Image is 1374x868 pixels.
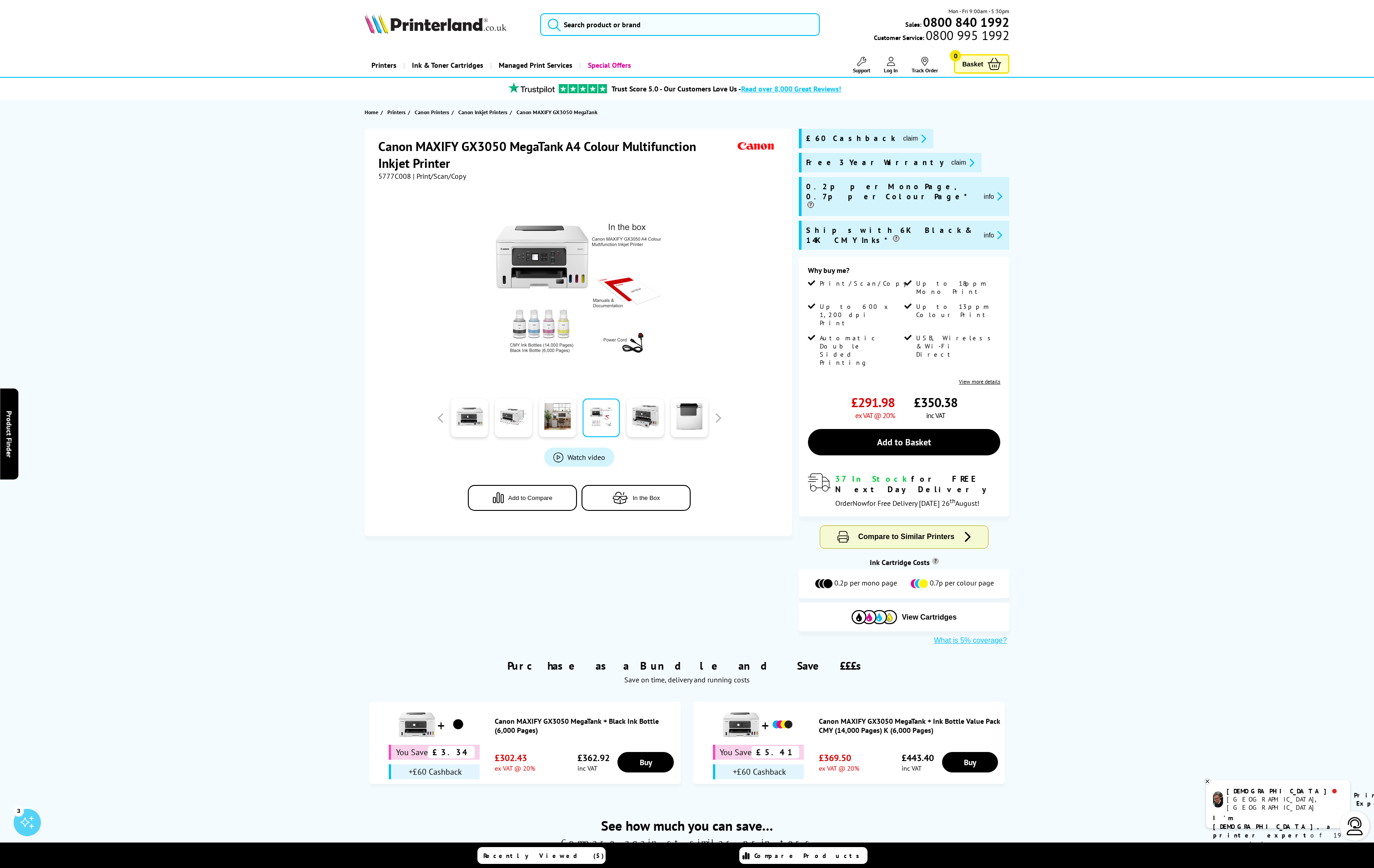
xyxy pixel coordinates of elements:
[577,764,610,772] span: inc VAT
[902,752,934,764] span: £443.40
[902,764,934,772] span: inc VAT
[739,847,868,864] a: Compare Products
[852,610,897,624] img: Cartridges
[819,764,859,772] span: ex VAT @ 20%
[713,745,804,760] div: You Save
[806,157,944,168] span: Free 3 Year Warranty
[914,394,958,411] span: £350.38
[399,707,435,743] img: Canon MAXIFY GX3050 MegaTank + Black Ink Bottle (6,000 Pages)
[1227,795,1343,812] div: [GEOGRAPHIC_DATA], [GEOGRAPHIC_DATA]
[1213,814,1343,866] p: of 19 years! Leave me a message and I'll respond ASAP
[517,109,597,116] span: Canon MAXIFY GX3050 MegaTank
[559,84,607,93] img: trustpilot rating
[902,613,957,621] span: View Cartridges
[387,107,408,117] a: Printers
[835,474,1000,495] div: for FREE Next Day Delivery
[806,182,977,212] span: 0.2p per Mono Page, 0.7p per Colour Page*
[508,495,552,501] span: Add to Compare
[477,847,606,864] a: Recently Viewed (5)
[378,172,411,181] span: 5777C008
[365,107,381,117] a: Home
[490,54,579,77] a: Managed Print Services
[365,817,1010,834] span: See how much you can save…
[858,533,954,540] span: Compare to Similar Printers
[713,764,804,779] div: +£60 Cashback
[483,852,604,860] span: Recently Viewed (5)
[912,57,938,74] a: Track Order
[835,474,911,484] span: 37 In Stock
[415,107,449,117] span: Canon Printers
[544,448,614,467] a: Product_All_Videos
[808,474,1000,507] div: modal_delivery
[916,303,998,319] span: Up to 13ppm Colour Print
[916,334,998,358] span: USB, Wireless & Wi-Fi Direct
[413,172,466,181] span: | Print/Scan/Copy
[954,54,1009,74] a: Basket 0
[365,645,1010,689] div: Purchase as a Bundle and Save £££s
[948,7,1009,15] span: Mon - Fri 9:00am - 5:30pm
[819,717,1000,735] a: Canon MAXIFY GX3050 MegaTank + Ink Bottle Value Pack CMY (14,000 Pages) K (6,000 Pages)
[458,107,510,117] a: Canon Inkjet Printers
[852,499,867,508] span: Now
[853,67,870,74] span: Support
[950,50,961,61] span: 0
[806,610,1003,625] button: View Cartridges
[884,67,898,74] span: Log In
[582,485,691,511] button: In the Box
[387,107,406,117] span: Printers
[930,578,994,589] span: 0.7p per colour page
[916,279,998,296] span: Up to 18ppm Mono Print
[1213,814,1333,839] b: I'm [DEMOGRAPHIC_DATA], a printer expert
[959,378,1000,385] a: View more details
[412,54,483,77] span: Ink & Toner Cartridges
[820,303,902,327] span: Up to 600 x 1,200 dpi Print
[851,394,895,411] span: £291.98
[490,199,668,377] img: Canon MAXIFY GX3050 MegaTank Thumbnail
[771,713,794,736] img: Canon MAXIFY GX3050 MegaTank + Ink Bottle Value Pack CMY (14,000 Pages) K (6,000 Pages)
[389,745,480,760] div: You Save
[1227,787,1343,795] div: [DEMOGRAPHIC_DATA]
[808,429,1000,455] a: Add to Basket
[752,746,799,758] span: £5.41
[806,225,977,245] span: Ships with 6K Black & 14K CMY Inks*
[365,837,1010,848] span: Compare against similar printers
[741,84,841,93] span: Read over 8,000 Great Reviews!
[577,752,610,764] span: £362.92
[415,107,451,117] a: Canon Printers
[735,138,777,155] img: Canon
[855,411,895,420] span: ex VAT @ 20%
[950,497,955,505] sup: th
[540,13,820,36] input: Search product or brand
[926,411,945,420] span: inc VAT
[14,806,24,816] div: 3
[365,54,403,77] a: Printers
[948,157,977,168] button: promo-description
[942,752,998,772] a: Buy
[389,764,480,779] div: +£60 Cashback
[447,713,470,736] img: Canon MAXIFY GX3050 MegaTank + Black Ink Bottle (6,000 Pages)
[365,14,529,35] a: Printerland Logo
[617,752,674,772] a: Buy
[723,707,759,743] img: Canon MAXIFY GX3050 MegaTank + Ink Bottle Value Pack CMY (14,000 Pages) K (6,000 Pages)
[905,20,922,29] span: Sales:
[428,746,475,758] span: £3.34
[612,84,841,93] a: Trust Score 5.0 - Our Customers Love Us -Read over 8,000 Great Reviews!
[579,54,638,77] a: Special Offers
[819,752,859,764] span: £369.50
[754,852,864,860] span: Compare Products
[468,485,577,511] button: Add to Compare
[365,14,506,34] img: Printerland Logo
[799,558,1009,567] div: Ink Cartridge Costs
[962,58,983,70] span: Basket
[378,138,735,172] h1: Canon MAXIFY GX3050 MegaTank A4 Colour Multifunction Inkjet Printer
[884,57,898,74] a: Log In
[922,18,1009,26] a: 0800 840 1992
[1346,817,1364,835] img: user-headset-light.svg
[495,764,535,772] span: ex VAT @ 20%
[932,558,939,565] sup: Cost per page
[504,82,559,94] img: trustpilot rating
[981,191,1005,202] button: promo-description
[820,279,913,288] span: Print/Scan/Copy
[806,133,896,144] span: £60 Cashback
[820,334,902,367] span: Automatic Double Sided Printing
